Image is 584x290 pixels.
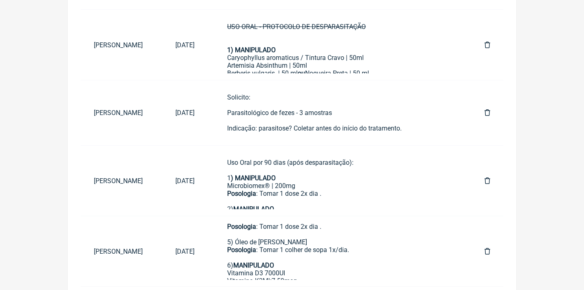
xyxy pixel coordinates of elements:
[214,87,465,139] a: Solicito:Parasitológico de fezes - 3 amostrasIndicação: parasitose? Coletar antes do início do tr...
[81,35,162,55] a: [PERSON_NAME]
[227,62,452,69] div: Artemisia Absinthum | 50ml
[214,16,465,73] a: USO ORAL - PROTOCOLO DE DESPARASITAÇÃO1) MANIPULADOCaryophyllus aromaticus / Tintura Cravo | 50ml...
[227,46,276,54] strong: 1) MANIPULADO
[227,223,256,230] strong: Posologia
[227,190,256,197] strong: Posologia
[81,102,162,123] a: [PERSON_NAME]
[227,159,452,182] div: Uso Oral por 90 dias (após desparasitação): 1
[227,54,452,62] div: Caryophyllus aromaticus / Tintura Cravo | 50ml
[162,170,208,191] a: [DATE]
[227,23,366,31] del: USO ORAL - PROTOCOLO DE DESPARASITAÇÃO
[298,69,305,77] strong: ou
[81,241,162,262] a: [PERSON_NAME]
[227,246,256,254] strong: Posologia
[162,241,208,262] a: [DATE]
[231,174,276,182] strong: ) MANIPULADO
[227,69,452,77] div: Berberis vulgaris | 50 ml Nogueira Preta | 50 ml
[233,205,274,213] strong: MANIPULADO
[214,152,465,209] a: Uso Oral por 90 dias (após desparasitação):1) MANIPULADOMicrobiomex® | 200mgPosologia: Tomar 1 do...
[227,93,452,132] div: Solicito: Parasitológico de fezes - 3 amostras Indicação: parasitose? Coletar antes do início do ...
[81,170,162,191] a: [PERSON_NAME]
[227,182,452,213] div: Microbiomex® | 200mg : Tomar 1 dose 2x dia . 2)
[162,35,208,55] a: [DATE]
[233,261,274,269] strong: MANIPULADO
[214,223,465,280] a: Uso Oral por 90 dias (após desparasitação):# Antes de iniciar o protocolo abaixo, realizar limpez...
[162,102,208,123] a: [DATE]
